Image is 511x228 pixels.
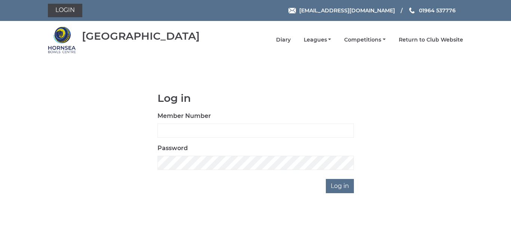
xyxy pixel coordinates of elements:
[408,6,456,15] a: Phone us 01964 537776
[409,7,414,13] img: Phone us
[419,7,456,14] span: 01964 537776
[157,112,211,121] label: Member Number
[288,6,395,15] a: Email [EMAIL_ADDRESS][DOMAIN_NAME]
[157,92,354,104] h1: Log in
[48,26,76,54] img: Hornsea Bowls Centre
[157,144,188,153] label: Password
[288,8,296,13] img: Email
[326,179,354,193] input: Log in
[299,7,395,14] span: [EMAIL_ADDRESS][DOMAIN_NAME]
[48,4,82,17] a: Login
[276,36,291,43] a: Diary
[399,36,463,43] a: Return to Club Website
[344,36,386,43] a: Competitions
[304,36,331,43] a: Leagues
[82,30,200,42] div: [GEOGRAPHIC_DATA]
